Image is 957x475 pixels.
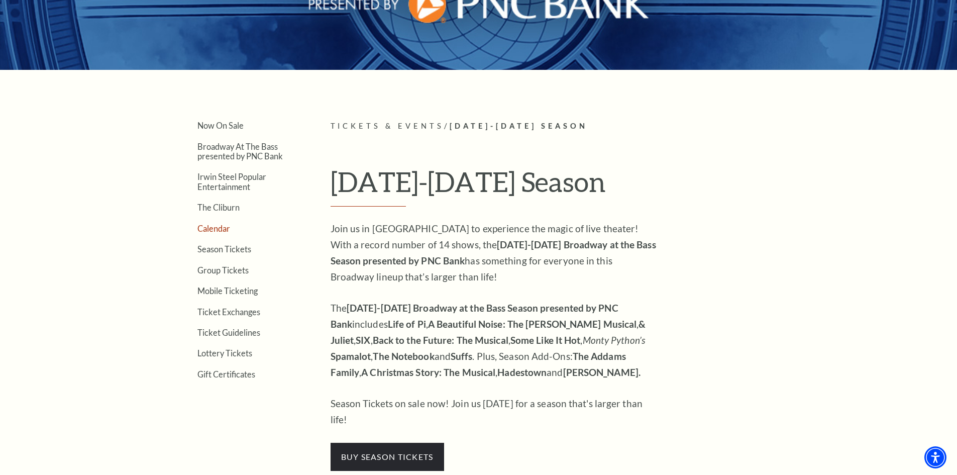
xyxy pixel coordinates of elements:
strong: Back to the Future: The Musical [373,334,508,346]
a: Season Tickets [197,244,251,254]
p: The includes , , , , , , , and . Plus, Season Add-Ons: , , and [331,300,657,381]
a: Gift Certificates [197,369,255,379]
p: / [331,120,790,133]
strong: A Beautiful Noise: The [PERSON_NAME] Musical [428,318,636,330]
a: The Cliburn [197,203,240,212]
h1: [DATE]-[DATE] Season [331,165,790,207]
a: Irwin Steel Popular Entertainment [197,172,266,191]
a: Group Tickets [197,265,249,275]
strong: A Christmas Story: The Musical [361,366,495,378]
a: Broadway At The Bass presented by PNC Bank [197,142,283,161]
p: Season Tickets on sale now! Join us [DATE] for a season that's larger than life! [331,396,657,428]
a: buy season tickets [331,450,444,462]
strong: Spamalot [331,350,371,362]
span: [DATE]-[DATE] Season [450,122,588,130]
span: buy season tickets [331,443,444,471]
strong: [DATE]-[DATE] Broadway at the Bass Season presented by PNC Bank [331,302,618,330]
a: Now On Sale [197,121,244,130]
a: Calendar [197,224,230,233]
a: Ticket Exchanges [197,307,260,317]
a: Ticket Guidelines [197,328,260,337]
strong: Hadestown [497,366,547,378]
strong: Suffs [451,350,473,362]
span: Tickets & Events [331,122,445,130]
a: Mobile Ticketing [197,286,258,296]
a: Lottery Tickets [197,348,252,358]
strong: SIX [356,334,370,346]
p: Join us in [GEOGRAPHIC_DATA] to experience the magic of live theater! With a record number of 14 ... [331,221,657,285]
strong: The Notebook [373,350,434,362]
strong: [DATE]-[DATE] Broadway at the Bass Season presented by PNC Bank [331,239,656,266]
em: Monty Python’s [583,334,645,346]
strong: Life of Pi [388,318,426,330]
strong: & Juliet [331,318,646,346]
strong: The Addams Family [331,350,626,378]
strong: [PERSON_NAME]. [563,366,641,378]
strong: Some Like It Hot [510,334,581,346]
div: Accessibility Menu [924,446,946,468]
